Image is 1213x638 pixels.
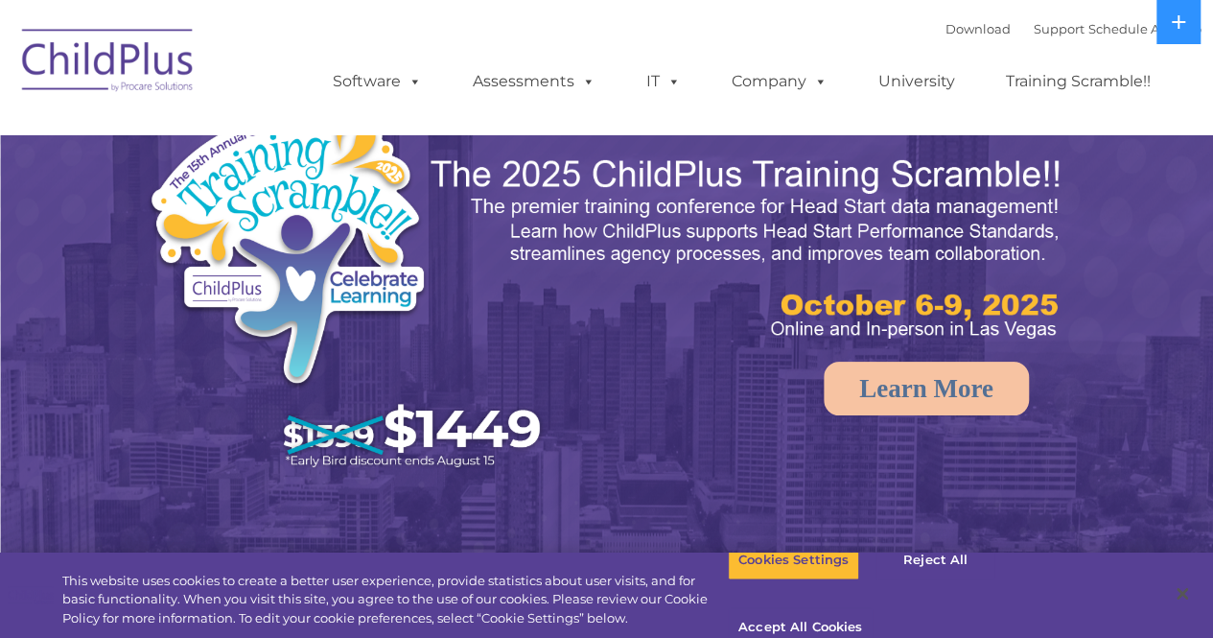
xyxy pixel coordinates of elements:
[314,62,441,101] a: Software
[1034,21,1085,36] a: Support
[859,62,974,101] a: University
[454,62,615,101] a: Assessments
[267,205,348,220] span: Phone number
[62,572,728,628] div: This website uses cookies to create a better user experience, provide statistics about user visit...
[267,127,325,141] span: Last name
[875,540,995,580] button: Reject All
[1161,573,1203,615] button: Close
[728,540,859,580] button: Cookies Settings
[712,62,847,101] a: Company
[945,21,1201,36] font: |
[1088,21,1201,36] a: Schedule A Demo
[824,362,1029,415] a: Learn More
[627,62,700,101] a: IT
[945,21,1011,36] a: Download
[987,62,1170,101] a: Training Scramble!!
[12,15,204,111] img: ChildPlus by Procare Solutions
